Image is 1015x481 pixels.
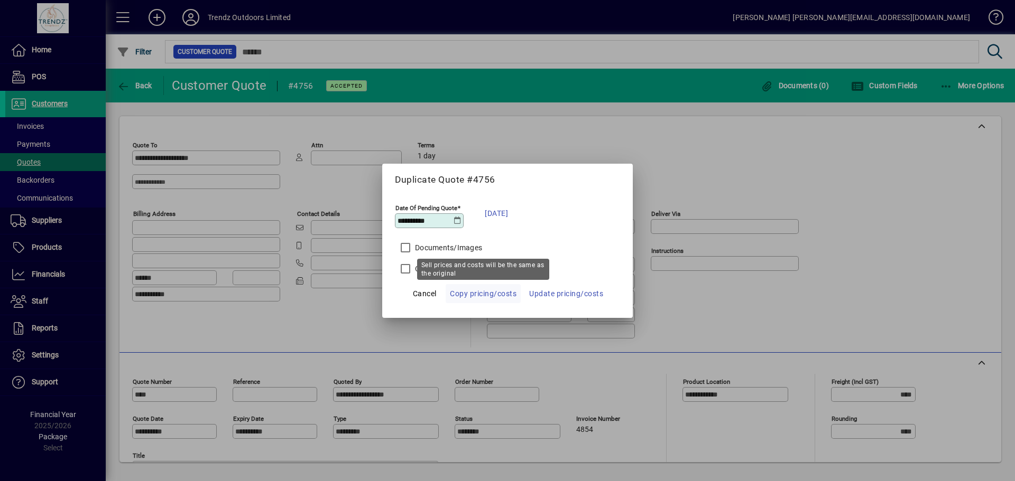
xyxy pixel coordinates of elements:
div: Sell prices and costs will be the same as the original [417,259,549,280]
button: Copy pricing/costs [446,284,521,303]
mat-label: Date Of Pending Quote [395,204,457,211]
span: Update pricing/costs [529,287,603,300]
span: Cancel [413,287,437,300]
button: Cancel [408,284,441,303]
span: Copy pricing/costs [450,287,516,300]
span: [DATE] [485,207,508,220]
button: Update pricing/costs [525,284,607,303]
button: [DATE] [479,200,513,227]
h5: Duplicate Quote #4756 [395,174,620,185]
label: Documents/Images [413,242,482,253]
